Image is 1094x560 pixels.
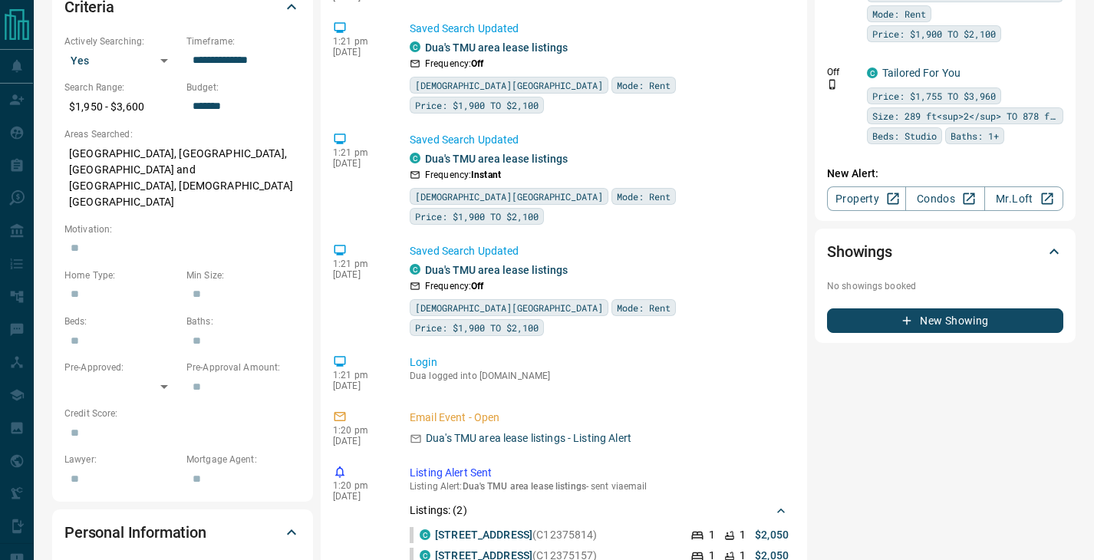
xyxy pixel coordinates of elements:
[333,436,387,446] p: [DATE]
[471,281,483,292] strong: Off
[410,243,789,259] p: Saved Search Updated
[827,308,1063,333] button: New Showing
[425,57,483,71] p: Frequency:
[410,354,789,371] p: Login
[64,315,179,328] p: Beds:
[415,320,539,335] span: Price: $1,900 TO $2,100
[827,279,1063,293] p: No showings booked
[333,370,387,380] p: 1:21 pm
[425,168,501,182] p: Frequency:
[186,315,301,328] p: Baths:
[617,77,671,93] span: Mode: Rent
[64,48,179,73] div: Yes
[905,186,984,211] a: Condos
[333,425,387,436] p: 1:20 pm
[186,268,301,282] p: Min Size:
[410,21,789,37] p: Saved Search Updated
[333,380,387,391] p: [DATE]
[186,81,301,94] p: Budget:
[333,480,387,491] p: 1:20 pm
[333,259,387,269] p: 1:21 pm
[410,264,420,275] div: condos.ca
[984,186,1063,211] a: Mr.Loft
[186,35,301,48] p: Timeframe:
[64,81,179,94] p: Search Range:
[415,77,603,93] span: [DEMOGRAPHIC_DATA][GEOGRAPHIC_DATA]
[64,407,301,420] p: Credit Score:
[186,361,301,374] p: Pre-Approval Amount:
[64,268,179,282] p: Home Type:
[425,279,483,293] p: Frequency:
[410,502,467,519] p: Listings: ( 2 )
[827,186,906,211] a: Property
[755,527,789,543] p: $2,050
[420,529,430,540] div: condos.ca
[415,209,539,224] span: Price: $1,900 TO $2,100
[333,147,387,158] p: 1:21 pm
[425,264,568,276] a: Dua's TMU area lease listings
[882,67,961,79] a: Tailored For You
[410,371,789,381] p: Dua logged into [DOMAIN_NAME]
[410,465,789,481] p: Listing Alert Sent
[425,153,568,165] a: Dua's TMU area lease listings
[410,410,789,426] p: Email Event - Open
[827,239,892,264] h2: Showings
[410,496,789,525] div: Listings: (2)
[64,514,301,551] div: Personal Information
[410,153,420,163] div: condos.ca
[435,527,598,543] p: (C12375814)
[709,527,715,543] p: 1
[827,65,858,79] p: Off
[617,300,671,315] span: Mode: Rent
[64,453,179,466] p: Lawyer:
[872,6,926,21] span: Mode: Rent
[333,36,387,47] p: 1:21 pm
[333,158,387,169] p: [DATE]
[867,68,878,78] div: condos.ca
[435,529,532,541] a: [STREET_ADDRESS]
[415,97,539,113] span: Price: $1,900 TO $2,100
[186,453,301,466] p: Mortgage Agent:
[827,166,1063,182] p: New Alert:
[410,41,420,52] div: condos.ca
[827,79,838,90] svg: Push Notification Only
[410,132,789,148] p: Saved Search Updated
[617,189,671,204] span: Mode: Rent
[740,527,746,543] p: 1
[872,128,937,143] span: Beds: Studio
[827,233,1063,270] div: Showings
[872,108,1058,124] span: Size: 289 ft<sup>2</sup> TO 878 ft<sup>2</sup>
[426,430,631,446] p: Dua's TMU area lease listings - Listing Alert
[425,41,568,54] a: Dua's TMU area lease listings
[64,127,301,141] p: Areas Searched:
[64,94,179,120] p: $1,950 - $3,600
[333,47,387,58] p: [DATE]
[64,35,179,48] p: Actively Searching:
[64,520,206,545] h2: Personal Information
[951,128,999,143] span: Baths: 1+
[872,88,996,104] span: Price: $1,755 TO $3,960
[415,300,603,315] span: [DEMOGRAPHIC_DATA][GEOGRAPHIC_DATA]
[415,189,603,204] span: [DEMOGRAPHIC_DATA][GEOGRAPHIC_DATA]
[64,361,179,374] p: Pre-Approved:
[872,26,996,41] span: Price: $1,900 TO $2,100
[333,491,387,502] p: [DATE]
[471,170,501,180] strong: Instant
[463,481,586,492] span: Dua's TMU area lease listings
[64,222,301,236] p: Motivation:
[410,481,789,492] p: Listing Alert : - sent via email
[64,141,301,215] p: [GEOGRAPHIC_DATA], [GEOGRAPHIC_DATA], [GEOGRAPHIC_DATA] and [GEOGRAPHIC_DATA], [DEMOGRAPHIC_DATA]...
[471,58,483,69] strong: Off
[333,269,387,280] p: [DATE]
